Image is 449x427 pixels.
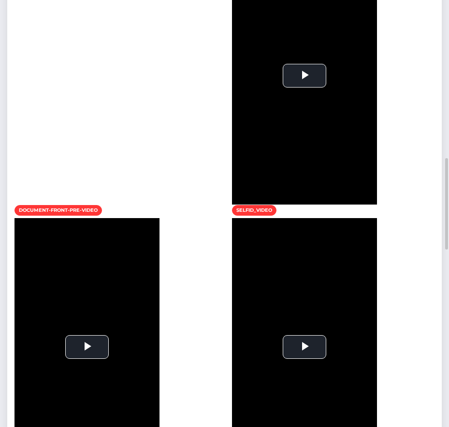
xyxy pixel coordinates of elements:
button: Play Video [283,64,326,88]
button: Play Video [65,335,109,359]
span: selfid_video [232,205,276,216]
button: Play Video [283,335,326,359]
span: document-front-pre-video [14,205,102,216]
